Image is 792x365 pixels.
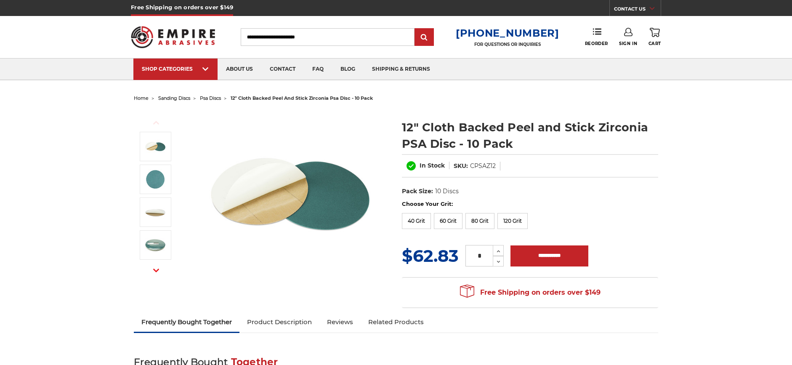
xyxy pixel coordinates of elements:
[200,95,221,101] a: psa discs
[142,66,209,72] div: SHOP CATEGORIES
[364,59,439,80] a: shipping & returns
[619,41,637,46] span: Sign In
[304,59,332,80] a: faq
[146,261,166,280] button: Next
[145,202,166,223] img: peel and stick sanding disc
[361,313,431,331] a: Related Products
[460,284,601,301] span: Free Shipping on orders over $149
[456,27,559,39] a: [PHONE_NUMBER]
[206,110,375,279] img: Zirc Peel and Stick cloth backed PSA discs
[131,21,215,53] img: Empire Abrasives
[146,114,166,132] button: Previous
[585,41,608,46] span: Reorder
[585,28,608,46] a: Reorder
[456,42,559,47] p: FOR QUESTIONS OR INQUIRIES
[231,95,373,101] span: 12" cloth backed peel and stick zirconia psa disc - 10 pack
[470,162,496,171] dd: CPSAZ12
[145,234,166,256] img: zirconia alumina 10 pack cloth backed psa sanding disc
[134,313,239,331] a: Frequently Bought Together
[145,169,166,190] img: 12" cloth backed zirconia psa disc peel and stick
[435,187,459,196] dd: 10 Discs
[416,29,433,46] input: Submit
[239,313,319,331] a: Product Description
[648,41,661,46] span: Cart
[402,245,459,266] span: $62.83
[261,59,304,80] a: contact
[158,95,190,101] a: sanding discs
[402,119,658,152] h1: 12" Cloth Backed Peel and Stick Zirconia PSA Disc - 10 Pack
[454,162,468,171] dt: SKU:
[614,4,661,16] a: CONTACT US
[402,200,658,208] label: Choose Your Grit:
[332,59,364,80] a: blog
[420,162,445,169] span: In Stock
[134,95,149,101] a: home
[319,313,361,331] a: Reviews
[145,136,166,157] img: Zirc Peel and Stick cloth backed PSA discs
[402,187,433,196] dt: Pack Size:
[648,28,661,46] a: Cart
[218,59,261,80] a: about us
